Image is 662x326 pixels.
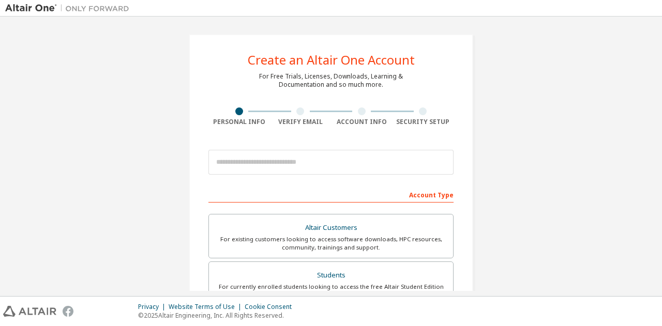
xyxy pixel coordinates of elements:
[248,54,415,66] div: Create an Altair One Account
[208,118,270,126] div: Personal Info
[3,306,56,317] img: altair_logo.svg
[138,311,298,320] p: © 2025 Altair Engineering, Inc. All Rights Reserved.
[215,283,447,299] div: For currently enrolled students looking to access the free Altair Student Edition bundle and all ...
[215,268,447,283] div: Students
[138,303,169,311] div: Privacy
[208,186,454,203] div: Account Type
[270,118,332,126] div: Verify Email
[5,3,134,13] img: Altair One
[331,118,393,126] div: Account Info
[215,221,447,235] div: Altair Customers
[169,303,245,311] div: Website Terms of Use
[63,306,73,317] img: facebook.svg
[245,303,298,311] div: Cookie Consent
[259,72,403,89] div: For Free Trials, Licenses, Downloads, Learning & Documentation and so much more.
[393,118,454,126] div: Security Setup
[215,235,447,252] div: For existing customers looking to access software downloads, HPC resources, community, trainings ...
